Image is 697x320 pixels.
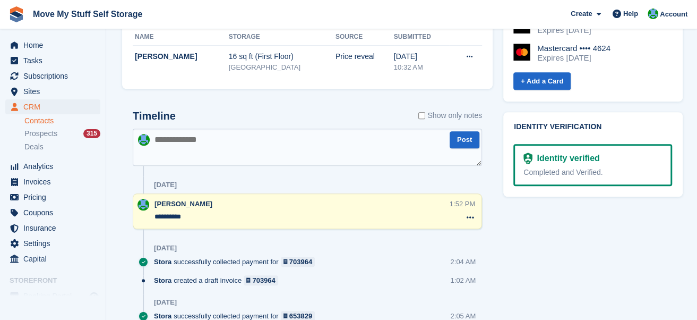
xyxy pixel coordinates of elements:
[138,134,150,146] img: Dan
[23,190,87,205] span: Pricing
[23,174,87,189] span: Invoices
[335,51,394,62] div: Price reveal
[23,251,87,266] span: Capital
[523,167,662,178] div: Completed and Verified.
[450,257,476,267] div: 2:04 AM
[154,181,177,189] div: [DATE]
[154,275,283,285] div: created a draft invoice
[394,29,449,46] th: Submitted
[648,9,658,19] img: Dan
[5,84,100,99] a: menu
[23,205,87,220] span: Coupons
[5,38,100,53] a: menu
[514,123,672,131] h2: Identity verification
[83,129,100,138] div: 315
[252,275,275,285] div: 703964
[418,110,482,121] label: Show only notes
[537,53,610,63] div: Expires [DATE]
[450,275,476,285] div: 1:02 AM
[623,9,638,19] span: Help
[23,221,87,235] span: Insurance
[24,128,100,139] a: Prospects 315
[537,44,610,53] div: Mastercard •••• 4624
[5,205,100,220] a: menu
[154,200,212,208] span: [PERSON_NAME]
[133,110,176,122] h2: Timeline
[29,5,147,23] a: Move My Stuff Self Storage
[133,29,229,46] th: Name
[23,99,87,114] span: CRM
[5,159,100,174] a: menu
[5,221,100,235] a: menu
[335,29,394,46] th: Source
[394,51,449,62] div: [DATE]
[5,190,100,205] a: menu
[23,289,87,304] span: Booking Portal
[244,275,278,285] a: 703964
[418,110,425,121] input: Show only notes
[23,69,87,83] span: Subscriptions
[513,44,530,61] img: Mastercard Logo
[5,99,100,114] a: menu
[88,290,100,302] a: Preview store
[24,141,100,153] a: Deals
[154,244,177,252] div: [DATE]
[23,38,87,53] span: Home
[24,129,57,139] span: Prospects
[289,257,312,267] div: 703964
[137,199,149,210] img: Dan
[135,51,229,62] div: [PERSON_NAME]
[5,174,100,189] a: menu
[229,29,335,46] th: Storage
[229,62,335,73] div: [GEOGRAPHIC_DATA]
[450,131,479,149] button: Post
[23,53,87,68] span: Tasks
[23,84,87,99] span: Sites
[450,199,475,209] div: 1:52 PM
[154,298,177,307] div: [DATE]
[23,159,87,174] span: Analytics
[24,142,44,152] span: Deals
[5,236,100,251] a: menu
[5,251,100,266] a: menu
[394,62,449,73] div: 10:32 AM
[8,6,24,22] img: stora-icon-8386f47178a22dfd0bd8f6a31ec36ba5ce8667c1dd55bd0f319d3a0aa187defe.svg
[23,236,87,251] span: Settings
[532,152,599,165] div: Identity verified
[5,53,100,68] a: menu
[523,153,532,164] img: Identity Verification Ready
[513,72,571,90] a: + Add a Card
[5,69,100,83] a: menu
[154,257,320,267] div: successfully collected payment for
[10,275,106,286] span: Storefront
[5,289,100,304] a: menu
[154,257,171,267] span: Stora
[571,9,592,19] span: Create
[229,51,335,62] div: 16 sq ft (First Floor)
[537,26,610,35] div: Expires [DATE]
[24,116,100,126] a: Contacts
[281,257,315,267] a: 703964
[154,275,171,285] span: Stora
[660,9,687,20] span: Account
